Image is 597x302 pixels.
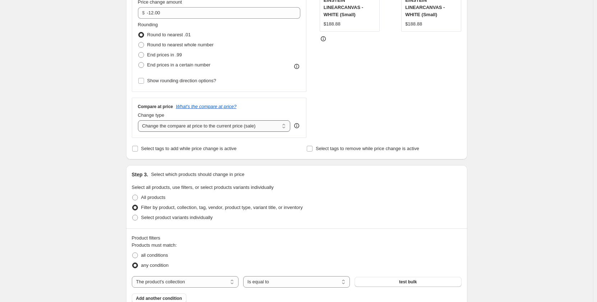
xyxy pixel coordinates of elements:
span: Select product variants individually [141,215,213,220]
button: What's the compare at price? [176,104,237,109]
span: All products [141,195,166,200]
span: Show rounding direction options? [147,78,216,83]
div: help [293,122,300,129]
span: $ [142,10,145,15]
p: Select which products should change in price [151,171,244,178]
span: End prices in a certain number [147,62,210,68]
span: Select all products, use filters, or select products variants individually [132,185,274,190]
span: Change type [138,112,165,118]
input: -12.00 [147,7,290,19]
span: any condition [141,262,169,268]
span: Select tags to add while price change is active [141,146,237,151]
h3: Compare at price [138,104,173,110]
div: $188.88 [324,20,341,28]
span: End prices in .99 [147,52,182,57]
span: Filter by product, collection, tag, vendor, product type, variant title, or inventory [141,205,303,210]
span: test bulk [399,279,417,285]
div: Product filters [132,234,462,242]
span: Round to nearest .01 [147,32,191,37]
span: all conditions [141,252,168,258]
span: Products must match: [132,242,177,248]
span: Round to nearest whole number [147,42,214,47]
h2: Step 3. [132,171,148,178]
span: Select tags to remove while price change is active [316,146,419,151]
button: test bulk [355,277,461,287]
div: $188.88 [405,20,422,28]
span: Rounding [138,22,158,27]
span: Add another condition [136,296,182,301]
